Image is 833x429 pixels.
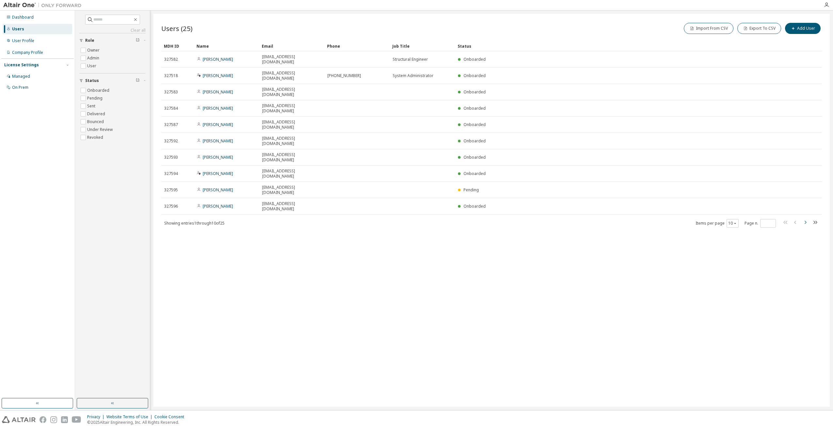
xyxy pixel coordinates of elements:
[87,420,188,425] p: © 2025 Altair Engineering, Inc. All Rights Reserved.
[203,56,233,62] a: [PERSON_NAME]
[196,41,257,51] div: Name
[737,23,781,34] button: Export To CSV
[785,23,821,34] button: Add User
[696,219,739,228] span: Items per page
[154,414,188,420] div: Cookie Consent
[4,62,39,68] div: License Settings
[203,89,233,95] a: [PERSON_NAME]
[203,154,233,160] a: [PERSON_NAME]
[87,118,105,126] label: Bounced
[164,187,178,193] span: 327595
[203,73,233,78] a: [PERSON_NAME]
[87,94,104,102] label: Pending
[464,187,479,193] span: Pending
[164,220,225,226] span: Showing entries 1 through 10 of 25
[327,41,387,51] div: Phone
[262,136,322,146] span: [EMAIL_ADDRESS][DOMAIN_NAME]
[164,73,178,78] span: 327518
[164,122,178,127] span: 327587
[85,78,99,83] span: Status
[87,126,114,134] label: Under Review
[262,185,322,195] span: [EMAIL_ADDRESS][DOMAIN_NAME]
[393,73,433,78] span: System Administrator
[393,57,428,62] span: Structural Engineer
[164,204,178,209] span: 327596
[262,71,322,81] span: [EMAIL_ADDRESS][DOMAIN_NAME]
[2,416,36,423] img: altair_logo.svg
[164,57,178,62] span: 327582
[164,138,178,144] span: 327592
[464,154,486,160] span: Onboarded
[262,201,322,212] span: [EMAIL_ADDRESS][DOMAIN_NAME]
[684,23,733,34] button: Import From CSV
[79,73,146,88] button: Status
[12,15,34,20] div: Dashboard
[164,89,178,95] span: 327583
[327,73,361,78] span: [PHONE_NUMBER]
[392,41,452,51] div: Job Title
[262,87,322,97] span: [EMAIL_ADDRESS][DOMAIN_NAME]
[464,105,486,111] span: Onboarded
[87,110,106,118] label: Delivered
[136,38,140,43] span: Clear filter
[85,38,94,43] span: Role
[745,219,776,228] span: Page n.
[203,105,233,111] a: [PERSON_NAME]
[203,203,233,209] a: [PERSON_NAME]
[61,416,68,423] img: linkedin.svg
[458,41,788,51] div: Status
[12,26,24,32] div: Users
[203,187,233,193] a: [PERSON_NAME]
[728,221,737,226] button: 10
[39,416,46,423] img: facebook.svg
[79,28,146,33] a: Clear all
[464,122,486,127] span: Onboarded
[87,54,101,62] label: Admin
[464,138,486,144] span: Onboarded
[12,74,30,79] div: Managed
[72,416,81,423] img: youtube.svg
[87,62,98,70] label: User
[87,414,106,420] div: Privacy
[203,122,233,127] a: [PERSON_NAME]
[464,56,486,62] span: Onboarded
[262,103,322,114] span: [EMAIL_ADDRESS][DOMAIN_NAME]
[50,416,57,423] img: instagram.svg
[87,87,111,94] label: Onboarded
[203,171,233,176] a: [PERSON_NAME]
[464,89,486,95] span: Onboarded
[262,168,322,179] span: [EMAIL_ADDRESS][DOMAIN_NAME]
[164,155,178,160] span: 327593
[262,41,322,51] div: Email
[164,106,178,111] span: 327584
[262,152,322,163] span: [EMAIL_ADDRESS][DOMAIN_NAME]
[3,2,85,8] img: Altair One
[464,203,486,209] span: Onboarded
[161,24,193,33] span: Users (25)
[262,54,322,65] span: [EMAIL_ADDRESS][DOMAIN_NAME]
[136,78,140,83] span: Clear filter
[106,414,154,420] div: Website Terms of Use
[464,171,486,176] span: Onboarded
[87,134,104,141] label: Revoked
[12,38,34,43] div: User Profile
[87,46,101,54] label: Owner
[464,73,486,78] span: Onboarded
[164,41,191,51] div: MDH ID
[79,33,146,48] button: Role
[12,50,43,55] div: Company Profile
[262,119,322,130] span: [EMAIL_ADDRESS][DOMAIN_NAME]
[12,85,28,90] div: On Prem
[87,102,97,110] label: Sent
[203,138,233,144] a: [PERSON_NAME]
[164,171,178,176] span: 327594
